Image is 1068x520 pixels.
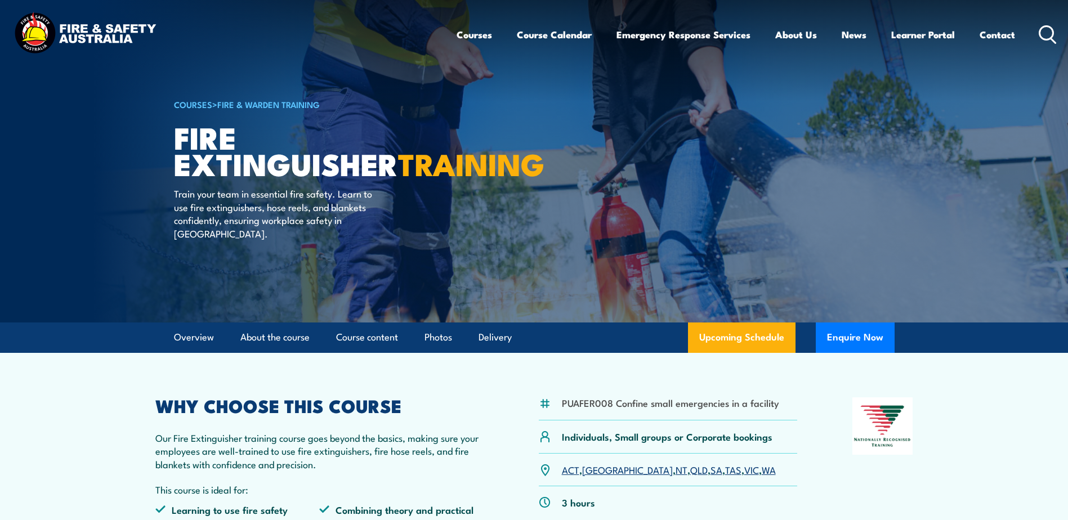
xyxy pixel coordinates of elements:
[562,463,579,476] a: ACT
[690,463,708,476] a: QLD
[562,463,776,476] p: , , , , , , ,
[891,20,955,50] a: Learner Portal
[616,20,750,50] a: Emergency Response Services
[155,431,484,470] p: Our Fire Extinguisher training course goes beyond the basics, making sure your employees are well...
[816,322,895,353] button: Enquire Now
[744,463,759,476] a: VIC
[775,20,817,50] a: About Us
[762,463,776,476] a: WA
[174,124,452,176] h1: Fire Extinguisher
[582,463,673,476] a: [GEOGRAPHIC_DATA]
[174,98,212,110] a: COURSES
[240,322,310,352] a: About the course
[710,463,722,476] a: SA
[174,97,452,111] h6: >
[155,397,484,413] h2: WHY CHOOSE THIS COURSE
[424,322,452,352] a: Photos
[217,98,320,110] a: Fire & Warden Training
[676,463,687,476] a: NT
[842,20,866,50] a: News
[479,322,512,352] a: Delivery
[562,396,779,409] li: PUAFER008 Confine small emergencies in a facility
[336,322,398,352] a: Course content
[174,322,214,352] a: Overview
[174,187,379,240] p: Train your team in essential fire safety. Learn to use fire extinguishers, hose reels, and blanke...
[155,483,484,496] p: This course is ideal for:
[517,20,592,50] a: Course Calendar
[725,463,741,476] a: TAS
[562,496,595,509] p: 3 hours
[457,20,492,50] a: Courses
[688,322,796,353] a: Upcoming Schedule
[562,430,772,443] p: Individuals, Small groups or Corporate bookings
[398,140,544,186] strong: TRAINING
[980,20,1015,50] a: Contact
[852,397,913,455] img: Nationally Recognised Training logo.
